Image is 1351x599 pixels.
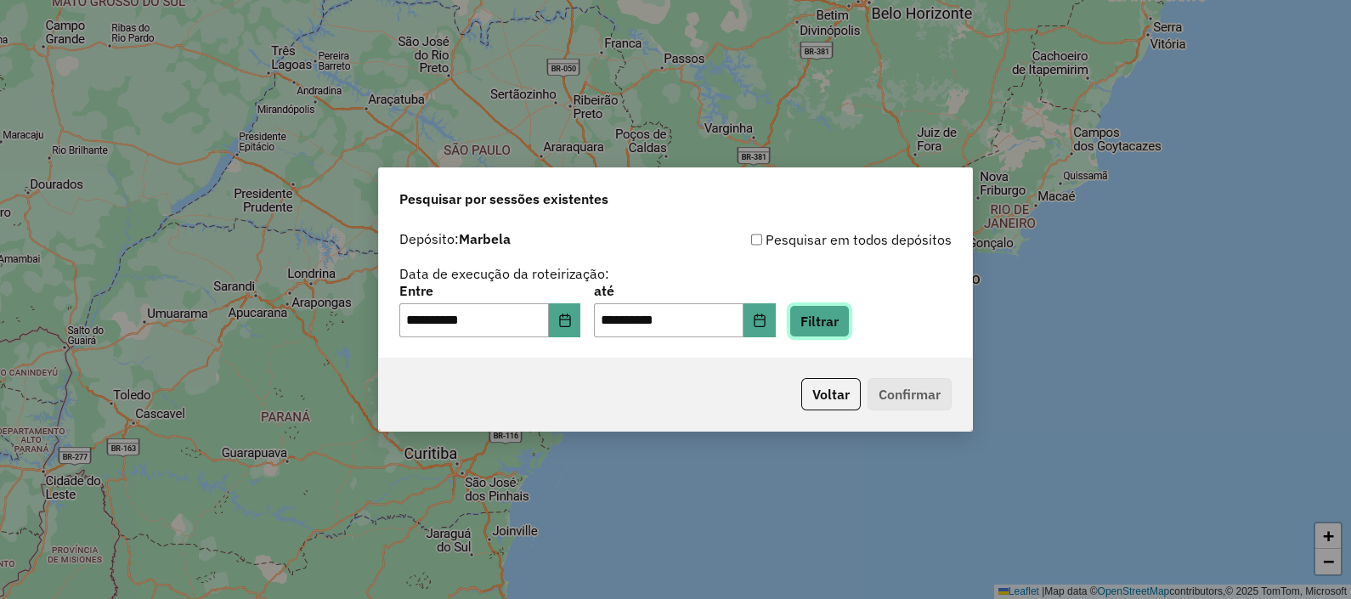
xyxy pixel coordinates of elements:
[789,305,850,337] button: Filtrar
[675,229,952,250] div: Pesquisar em todos depósitos
[399,263,609,284] label: Data de execução da roteirização:
[399,280,580,301] label: Entre
[459,230,511,247] strong: Marbela
[399,189,608,209] span: Pesquisar por sessões existentes
[549,303,581,337] button: Choose Date
[594,280,775,301] label: até
[743,303,776,337] button: Choose Date
[801,378,861,410] button: Voltar
[399,229,511,249] label: Depósito:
